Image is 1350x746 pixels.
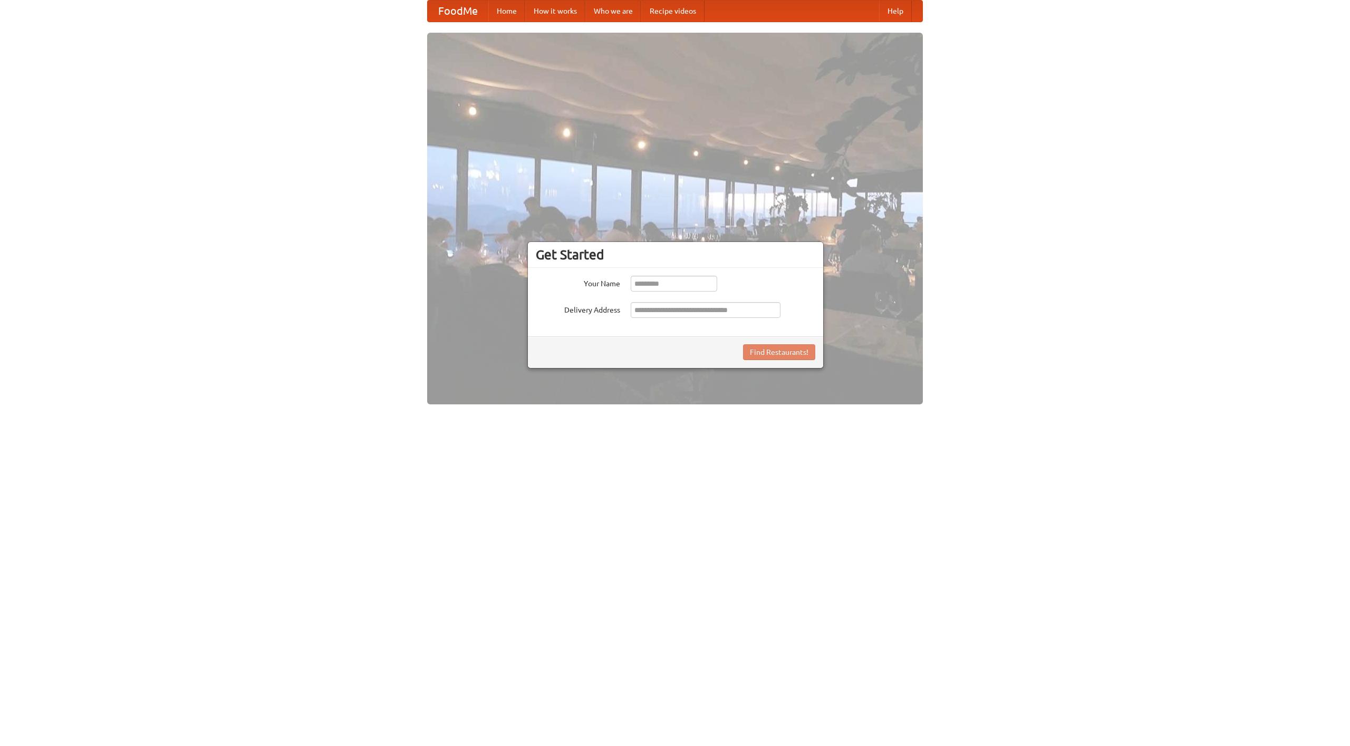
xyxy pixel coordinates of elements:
a: Who we are [585,1,641,22]
h3: Get Started [536,247,815,263]
label: Delivery Address [536,302,620,315]
a: Home [488,1,525,22]
a: FoodMe [428,1,488,22]
button: Find Restaurants! [743,344,815,360]
label: Your Name [536,276,620,289]
a: Help [879,1,912,22]
a: Recipe videos [641,1,705,22]
a: How it works [525,1,585,22]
